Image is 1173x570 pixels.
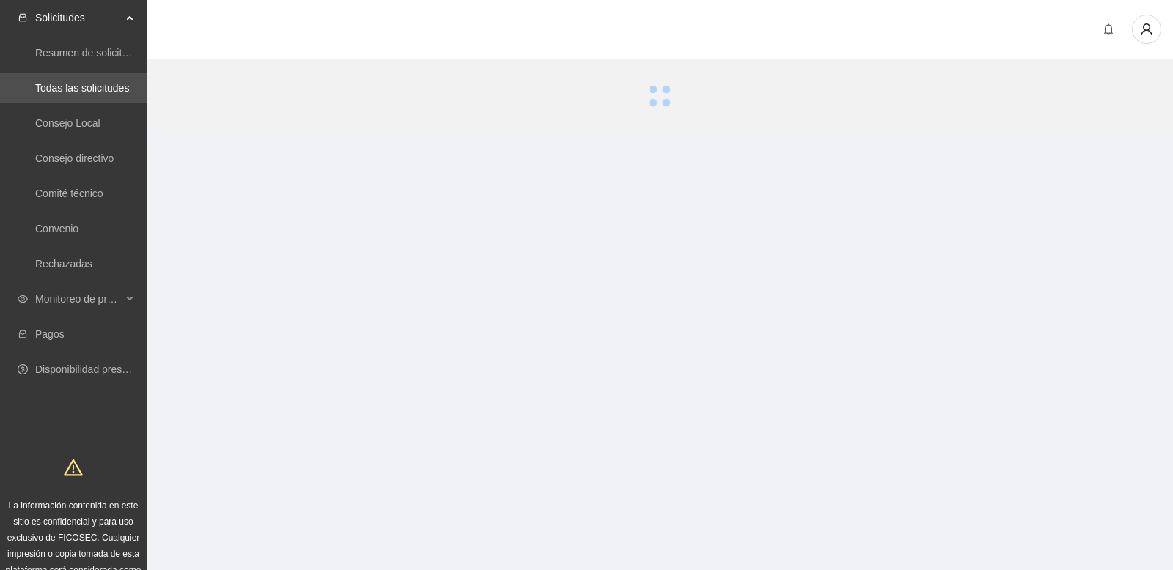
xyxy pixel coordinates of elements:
[35,284,122,314] span: Monitoreo de proyectos
[35,328,65,340] a: Pagos
[35,82,129,94] a: Todas las solicitudes
[1097,23,1119,35] span: bell
[1132,15,1161,44] button: user
[18,294,28,304] span: eye
[64,458,83,477] span: warning
[35,258,92,270] a: Rechazadas
[1097,18,1120,41] button: bell
[18,12,28,23] span: inbox
[35,188,103,199] a: Comité técnico
[35,117,100,129] a: Consejo Local
[35,223,78,234] a: Convenio
[35,47,200,59] a: Resumen de solicitudes por aprobar
[35,152,114,164] a: Consejo directivo
[35,3,122,32] span: Solicitudes
[35,363,161,375] a: Disponibilidad presupuestal
[1133,23,1161,36] span: user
